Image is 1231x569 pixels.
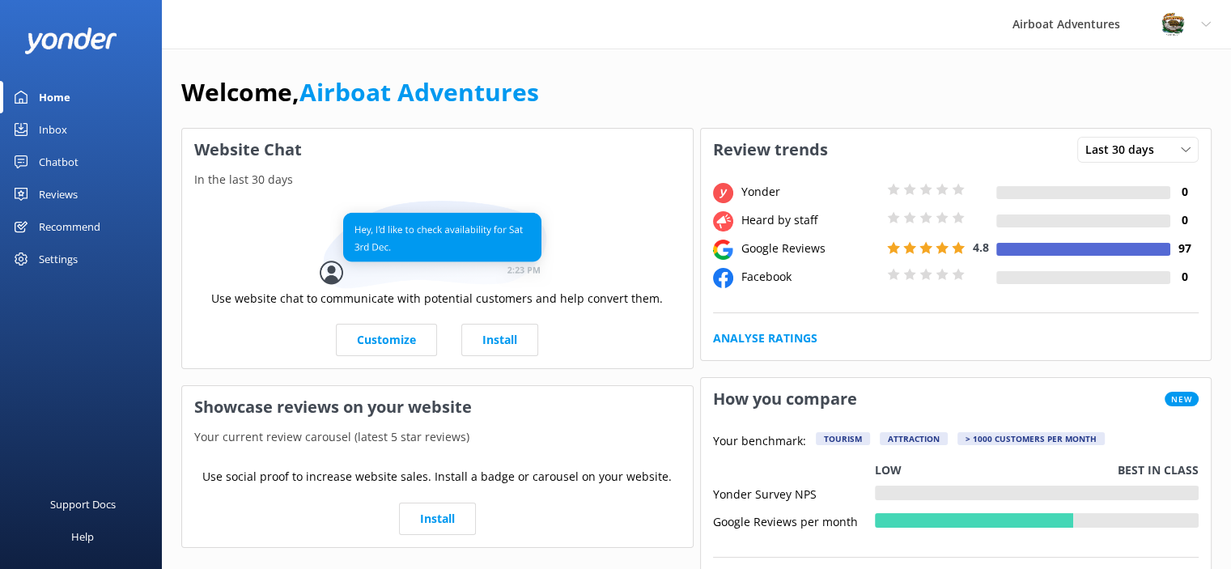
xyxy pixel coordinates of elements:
div: Chatbot [39,146,79,178]
span: New [1165,392,1199,406]
p: In the last 30 days [182,171,693,189]
div: Attraction [880,432,948,445]
h3: Review trends [701,129,840,171]
div: Settings [39,243,78,275]
span: 4.8 [973,240,989,255]
p: Low [875,461,902,479]
div: Help [71,520,94,553]
div: Facebook [737,268,883,286]
div: Tourism [816,432,870,445]
h4: 0 [1170,211,1199,229]
a: Airboat Adventures [299,75,539,108]
p: Use website chat to communicate with potential customers and help convert them. [211,290,663,308]
h4: 97 [1170,240,1199,257]
h4: 0 [1170,268,1199,286]
h4: 0 [1170,183,1199,201]
img: 271-1670286363.jpg [1161,12,1185,36]
h3: Website Chat [182,129,693,171]
div: Google Reviews [737,240,883,257]
a: Analyse Ratings [713,329,817,347]
div: Support Docs [50,488,116,520]
div: Heard by staff [737,211,883,229]
p: Use social proof to increase website sales. Install a badge or carousel on your website. [202,468,672,486]
h3: How you compare [701,378,869,420]
div: Yonder [737,183,883,201]
p: Your benchmark: [713,432,806,452]
p: Best in class [1118,461,1199,479]
div: Home [39,81,70,113]
img: conversation... [320,201,554,289]
a: Install [461,324,538,356]
div: Reviews [39,178,78,210]
a: Customize [336,324,437,356]
span: Last 30 days [1085,141,1164,159]
a: Install [399,503,476,535]
div: Inbox [39,113,67,146]
p: Your current review carousel (latest 5 star reviews) [182,428,693,446]
img: yonder-white-logo.png [24,28,117,54]
div: Yonder Survey NPS [713,486,875,500]
h3: Showcase reviews on your website [182,386,693,428]
div: Google Reviews per month [713,513,875,528]
h1: Welcome, [181,73,539,112]
div: Recommend [39,210,100,243]
div: > 1000 customers per month [957,432,1105,445]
